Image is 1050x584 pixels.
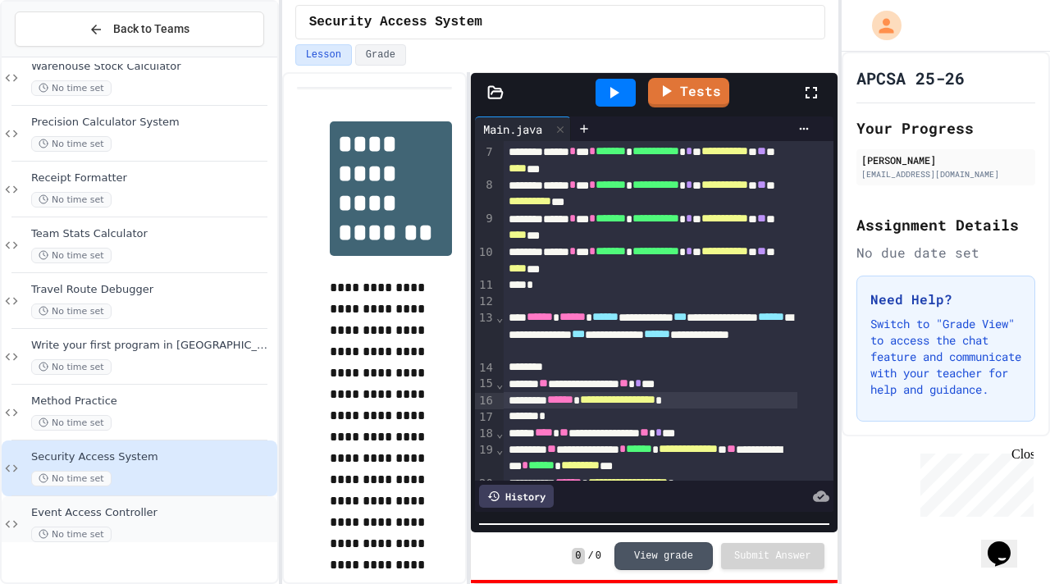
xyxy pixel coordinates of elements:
[479,485,554,508] div: History
[475,121,550,138] div: Main.java
[475,211,495,244] div: 9
[734,550,811,563] span: Submit Answer
[31,415,112,431] span: No time set
[113,21,189,38] span: Back to Teams
[721,543,824,569] button: Submit Answer
[870,316,1021,398] p: Switch to "Grade View" to access the chat feature and communicate with your teacher for help and ...
[31,339,274,353] span: Write your first program in [GEOGRAPHIC_DATA].
[495,377,504,390] span: Fold line
[31,303,112,319] span: No time set
[475,376,495,392] div: 15
[856,213,1035,236] h2: Assignment Details
[596,550,601,563] span: 0
[475,277,495,294] div: 11
[31,506,274,520] span: Event Access Controller
[31,527,112,542] span: No time set
[309,12,482,32] span: Security Access System
[31,471,112,486] span: No time set
[475,144,495,178] div: 7
[914,447,1034,517] iframe: chat widget
[295,44,352,66] button: Lesson
[31,192,112,208] span: No time set
[855,7,906,44] div: My Account
[475,426,495,442] div: 18
[475,177,495,211] div: 8
[856,243,1035,262] div: No due date set
[475,116,571,141] div: Main.java
[31,60,274,74] span: Warehouse Stock Calculator
[648,78,729,107] a: Tests
[475,360,495,376] div: 14
[861,153,1030,167] div: [PERSON_NAME]
[475,294,495,310] div: 12
[475,244,495,278] div: 10
[495,443,504,456] span: Fold line
[31,171,274,185] span: Receipt Formatter
[475,393,495,409] div: 16
[495,427,504,440] span: Fold line
[31,359,112,375] span: No time set
[870,290,1021,309] h3: Need Help?
[856,66,965,89] h1: APCSA 25-26
[572,548,584,564] span: 0
[15,11,264,47] button: Back to Teams
[475,409,495,426] div: 17
[981,518,1034,568] iframe: chat widget
[31,450,274,464] span: Security Access System
[861,168,1030,180] div: [EMAIL_ADDRESS][DOMAIN_NAME]
[7,7,113,104] div: Chat with us now!Close
[31,395,274,408] span: Method Practice
[355,44,406,66] button: Grade
[475,310,495,360] div: 13
[475,442,495,476] div: 19
[31,227,274,241] span: Team Stats Calculator
[588,550,594,563] span: /
[614,542,713,570] button: View grade
[31,80,112,96] span: No time set
[495,311,504,324] span: Fold line
[31,136,112,152] span: No time set
[856,116,1035,139] h2: Your Progress
[31,116,274,130] span: Precision Calculator System
[475,476,495,492] div: 20
[31,248,112,263] span: No time set
[31,283,274,297] span: Travel Route Debugger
